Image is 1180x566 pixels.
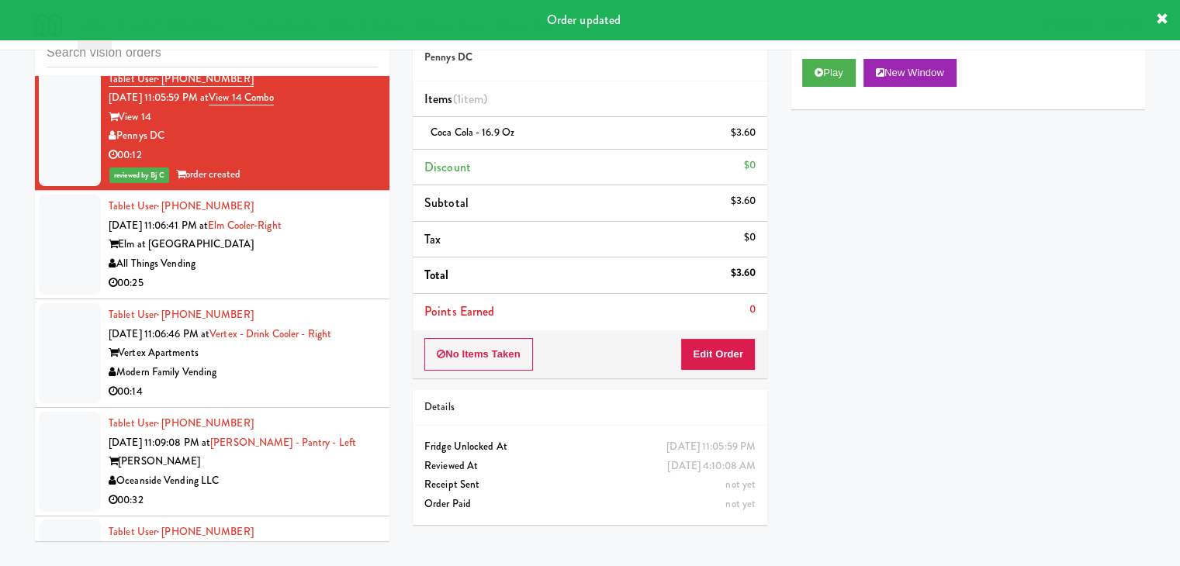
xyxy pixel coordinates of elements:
input: Search vision orders [47,39,378,67]
li: Tablet User· [PHONE_NUMBER][DATE] 11:06:46 PM atVertex - Drink Cooler - RightVertex ApartmentsMod... [35,299,389,408]
span: Subtotal [424,194,469,212]
a: Tablet User· [PHONE_NUMBER] [109,416,254,430]
div: Pennys DC [109,126,378,146]
div: Fridge Unlocked At [424,437,756,457]
span: [DATE] 11:06:41 PM at [109,218,208,233]
li: Tablet User· [PHONE_NUMBER][DATE] 11:06:41 PM atElm Cooler-RightElm at [GEOGRAPHIC_DATA]All Thing... [35,191,389,299]
span: [DATE] 11:06:46 PM at [109,326,209,341]
div: [DATE] 4:10:08 AM [667,457,756,476]
div: 00:25 [109,274,378,293]
div: Reviewed At [424,457,756,476]
span: · [PHONE_NUMBER] [157,71,254,86]
span: order created [176,167,240,181]
span: [DATE] 11:09:08 PM at [109,435,210,450]
a: Vertex - Drink Cooler - Right [209,326,331,341]
div: [PERSON_NAME] [109,452,378,471]
div: $0 [744,156,756,175]
span: [DATE] 11:05:59 PM at [109,90,209,105]
div: $0 [744,228,756,247]
div: $3.60 [731,123,756,143]
span: Coca Cola - 16.9 oz [431,125,514,140]
span: · [PHONE_NUMBER] [157,198,254,213]
span: Items [424,90,487,108]
span: Order updated [547,11,621,29]
button: New Window [863,59,957,87]
a: [PERSON_NAME] - Pantry - Left [210,435,356,450]
span: · [PHONE_NUMBER] [157,307,254,322]
div: Modern Family Vending [109,363,378,382]
a: Tablet User· [PHONE_NUMBER] [109,198,254,213]
span: (1 ) [453,90,488,108]
span: · [PHONE_NUMBER] [157,416,254,430]
a: Tablet User· [PHONE_NUMBER] [109,524,254,539]
div: Elm at [GEOGRAPHIC_DATA] [109,235,378,254]
div: $3.60 [731,264,756,283]
div: Order Paid [424,495,756,514]
h5: Pennys DC [424,52,756,64]
a: Tablet User· [PHONE_NUMBER] [109,71,254,87]
div: Details [424,398,756,417]
a: Elm Cooler-Right [208,218,282,233]
a: View 14 Combo [209,90,274,105]
ng-pluralize: item [461,90,483,108]
span: Points Earned [424,302,494,320]
div: [DATE] 11:05:59 PM [666,437,756,457]
span: not yet [725,477,756,492]
span: Discount [424,158,471,176]
li: Tablet User· [PHONE_NUMBER][DATE] 11:05:59 PM atView 14 ComboView 14Pennys DC00:12reviewed by Bj ... [35,64,389,192]
span: reviewed by Bj C [109,167,169,183]
div: Receipt Sent [424,475,756,495]
button: No Items Taken [424,338,533,371]
span: · [PHONE_NUMBER] [157,524,254,539]
div: View 14 [109,108,378,127]
div: 00:12 [109,146,378,165]
button: Play [802,59,856,87]
div: All Things Vending [109,254,378,274]
a: Tablet User· [PHONE_NUMBER] [109,307,254,322]
div: Oceanside Vending LLC [109,471,378,491]
div: 00:14 [109,382,378,402]
div: 0 [749,300,756,319]
span: Total [424,266,449,284]
button: Edit Order [680,338,756,371]
li: Tablet User· [PHONE_NUMBER][DATE] 11:09:08 PM at[PERSON_NAME] - Pantry - Left[PERSON_NAME]Oceansi... [35,408,389,516]
div: $3.60 [731,192,756,211]
div: Vertex Apartments [109,343,378,363]
span: not yet [725,496,756,511]
div: 00:32 [109,491,378,510]
span: Tax [424,230,441,248]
